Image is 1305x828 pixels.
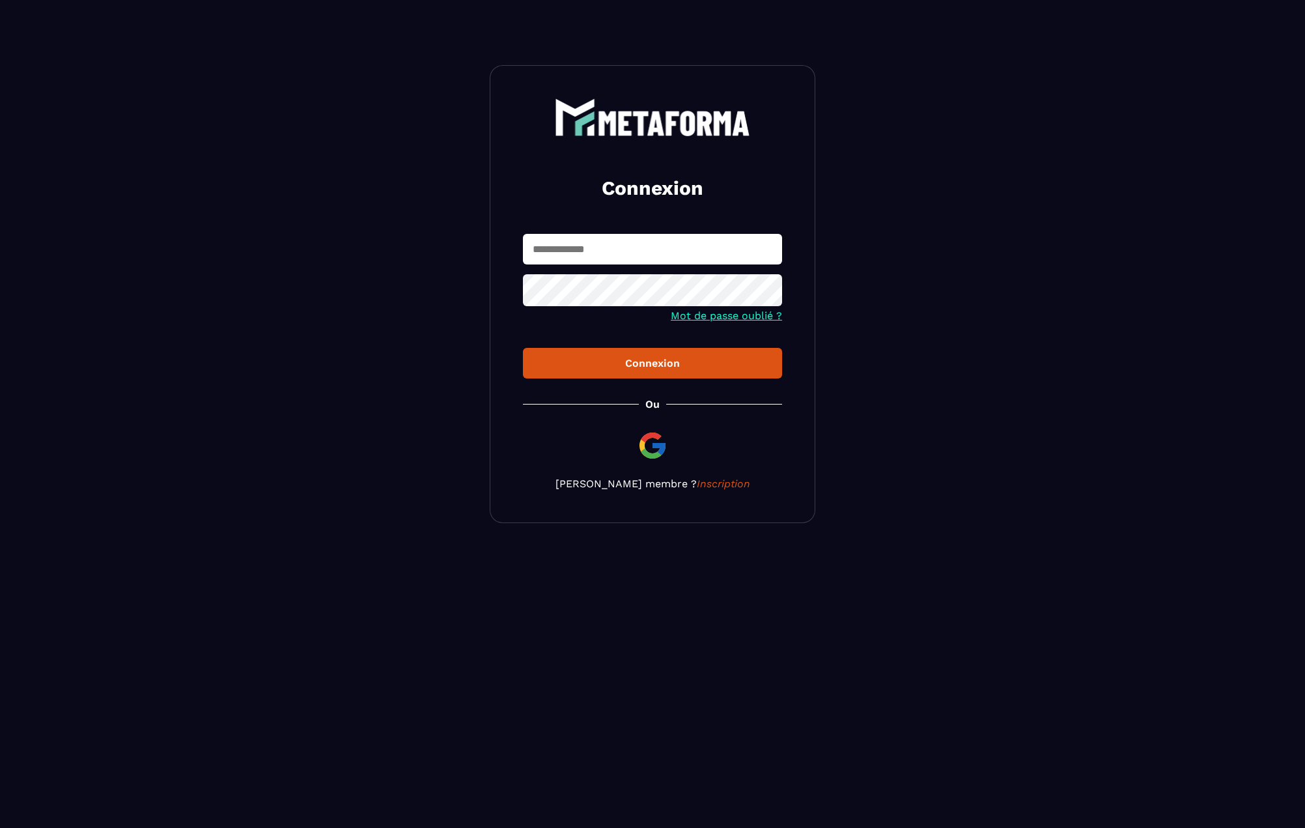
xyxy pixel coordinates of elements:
div: Connexion [533,357,772,369]
p: [PERSON_NAME] membre ? [523,478,782,490]
h2: Connexion [539,175,766,201]
a: logo [523,98,782,136]
a: Inscription [697,478,750,490]
a: Mot de passe oublié ? [671,309,782,322]
button: Connexion [523,348,782,378]
img: google [637,430,668,461]
img: logo [555,98,750,136]
p: Ou [645,398,660,410]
